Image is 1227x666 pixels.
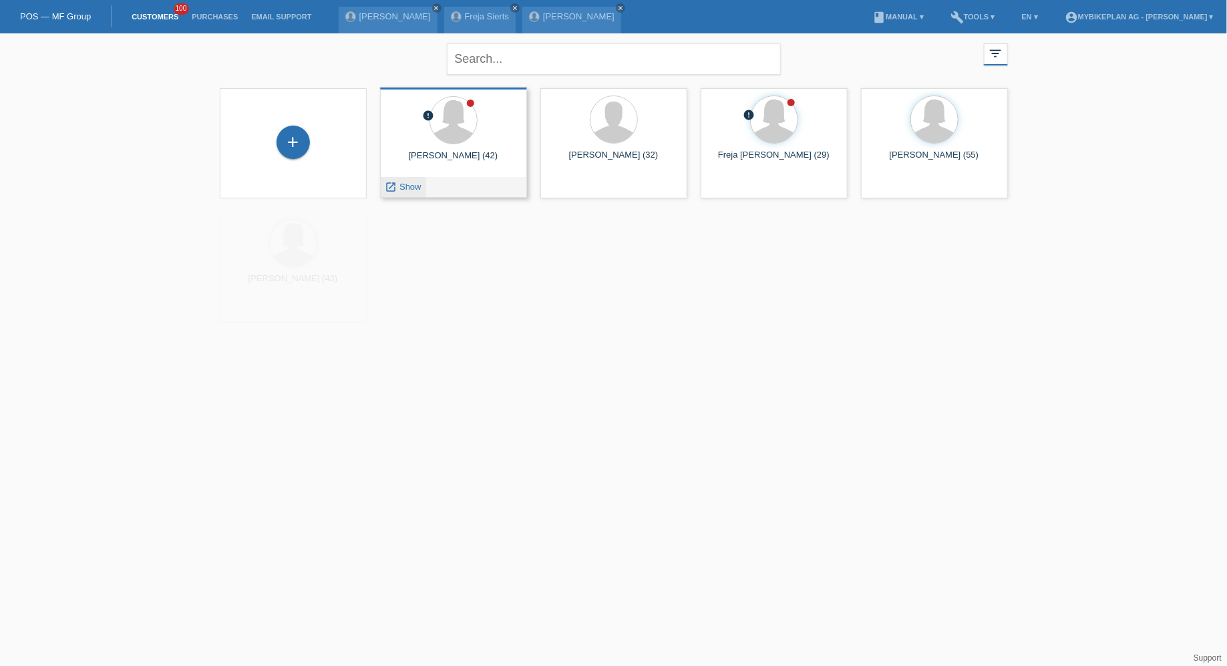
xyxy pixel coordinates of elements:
a: account_circleMybikeplan AG - [PERSON_NAME] ▾ [1058,13,1220,21]
i: account_circle [1065,11,1078,24]
a: buildTools ▾ [944,13,1002,21]
a: launch Show [385,182,421,192]
i: error [423,110,435,122]
a: POS — MF Group [20,11,91,21]
a: [PERSON_NAME] [543,11,615,21]
i: close [617,5,624,11]
a: close [616,3,625,13]
a: [PERSON_NAME] [359,11,431,21]
a: Email Support [244,13,318,21]
a: Support [1194,653,1222,663]
div: Freja [PERSON_NAME] (29) [711,150,837,171]
div: [PERSON_NAME] (43) [230,273,356,295]
i: filter_list [989,46,1003,61]
div: unconfirmed, pending [423,110,435,124]
div: Add customer [277,131,309,154]
i: close [433,5,440,11]
a: EN ▾ [1015,13,1045,21]
i: launch [385,181,397,193]
a: bookManual ▾ [866,13,930,21]
i: error [743,109,755,121]
div: [PERSON_NAME] (42) [391,150,516,172]
span: Show [399,182,421,192]
div: unconfirmed, pending [743,109,755,123]
a: close [510,3,520,13]
a: close [432,3,442,13]
div: [PERSON_NAME] (55) [872,150,997,171]
input: Search... [447,43,781,75]
a: Customers [125,13,185,21]
a: Freja Sierts [465,11,509,21]
i: close [512,5,518,11]
a: Purchases [185,13,244,21]
i: build [950,11,964,24]
div: [PERSON_NAME] (32) [551,150,677,171]
span: 100 [174,3,190,15]
i: book [872,11,886,24]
